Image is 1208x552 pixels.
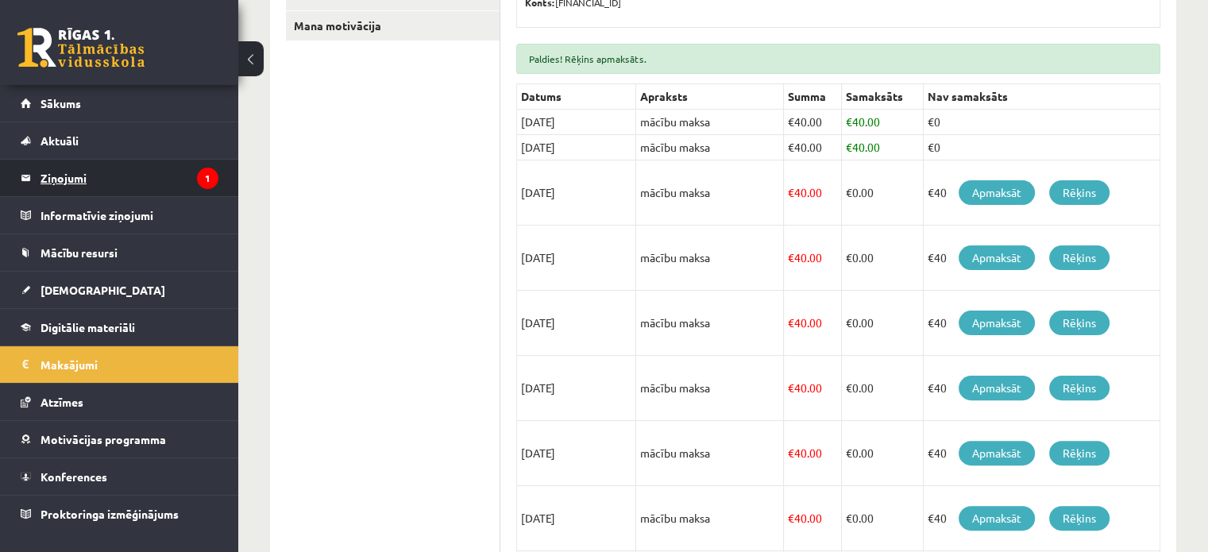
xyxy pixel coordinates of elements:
td: 0.00 [842,160,924,226]
span: [DEMOGRAPHIC_DATA] [41,283,165,297]
td: €40 [924,486,1160,551]
td: mācību maksa [636,110,784,135]
span: Sākums [41,96,81,110]
a: Proktoringa izmēģinājums [21,496,218,532]
a: Rēķins [1049,245,1110,270]
td: 40.00 [784,110,842,135]
i: 1 [197,168,218,189]
span: Digitālie materiāli [41,320,135,334]
td: €40 [924,356,1160,421]
a: Informatīvie ziņojumi [21,197,218,234]
a: Rēķins [1049,311,1110,335]
span: € [788,511,794,525]
td: mācību maksa [636,160,784,226]
a: Mācību resursi [21,234,218,271]
span: € [788,114,794,129]
td: 40.00 [842,135,924,160]
a: Atzīmes [21,384,218,420]
td: €40 [924,291,1160,356]
td: 40.00 [784,486,842,551]
td: [DATE] [517,160,636,226]
legend: Ziņojumi [41,160,218,196]
span: € [788,446,794,460]
a: Rēķins [1049,180,1110,205]
a: Apmaksāt [959,376,1035,400]
td: 0.00 [842,291,924,356]
span: € [846,380,852,395]
td: 0.00 [842,356,924,421]
span: € [846,250,852,264]
td: €0 [924,135,1160,160]
span: € [788,185,794,199]
a: Sākums [21,85,218,122]
span: Aktuāli [41,133,79,148]
a: Apmaksāt [959,506,1035,531]
a: Maksājumi [21,346,218,383]
a: Rēķins [1049,376,1110,400]
a: Mana motivācija [286,11,500,41]
td: 40.00 [842,110,924,135]
legend: Informatīvie ziņojumi [41,197,218,234]
div: Paldies! Rēķins apmaksāts. [516,44,1160,74]
td: mācību maksa [636,291,784,356]
td: €40 [924,421,1160,486]
a: Ziņojumi1 [21,160,218,196]
th: Summa [784,84,842,110]
legend: Maksājumi [41,346,218,383]
td: 40.00 [784,356,842,421]
span: Proktoringa izmēģinājums [41,507,179,521]
td: 0.00 [842,421,924,486]
span: € [788,140,794,154]
a: Digitālie materiāli [21,309,218,345]
a: [DEMOGRAPHIC_DATA] [21,272,218,308]
span: € [846,185,852,199]
td: mācību maksa [636,226,784,291]
td: [DATE] [517,110,636,135]
td: [DATE] [517,486,636,551]
td: 40.00 [784,160,842,226]
span: € [846,140,852,154]
a: Rēķins [1049,506,1110,531]
td: mācību maksa [636,421,784,486]
span: € [846,315,852,330]
span: Motivācijas programma [41,432,166,446]
span: € [788,315,794,330]
td: [DATE] [517,356,636,421]
span: € [788,250,794,264]
td: mācību maksa [636,135,784,160]
a: Konferences [21,458,218,495]
td: €40 [924,226,1160,291]
td: 40.00 [784,226,842,291]
td: 40.00 [784,291,842,356]
td: [DATE] [517,421,636,486]
th: Samaksāts [842,84,924,110]
td: [DATE] [517,226,636,291]
td: [DATE] [517,291,636,356]
td: 40.00 [784,135,842,160]
td: €0 [924,110,1160,135]
a: Rēķins [1049,441,1110,465]
td: mācību maksa [636,356,784,421]
span: € [846,114,852,129]
span: Atzīmes [41,395,83,409]
a: Motivācijas programma [21,421,218,457]
a: Aktuāli [21,122,218,159]
span: € [788,380,794,395]
a: Apmaksāt [959,441,1035,465]
th: Nav samaksāts [924,84,1160,110]
span: Mācību resursi [41,245,118,260]
td: 40.00 [784,421,842,486]
td: 0.00 [842,486,924,551]
a: Apmaksāt [959,245,1035,270]
a: Rīgas 1. Tālmācības vidusskola [17,28,145,68]
td: [DATE] [517,135,636,160]
span: Konferences [41,469,107,484]
td: €40 [924,160,1160,226]
td: mācību maksa [636,486,784,551]
span: € [846,446,852,460]
span: € [846,511,852,525]
th: Apraksts [636,84,784,110]
td: 0.00 [842,226,924,291]
th: Datums [517,84,636,110]
a: Apmaksāt [959,180,1035,205]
